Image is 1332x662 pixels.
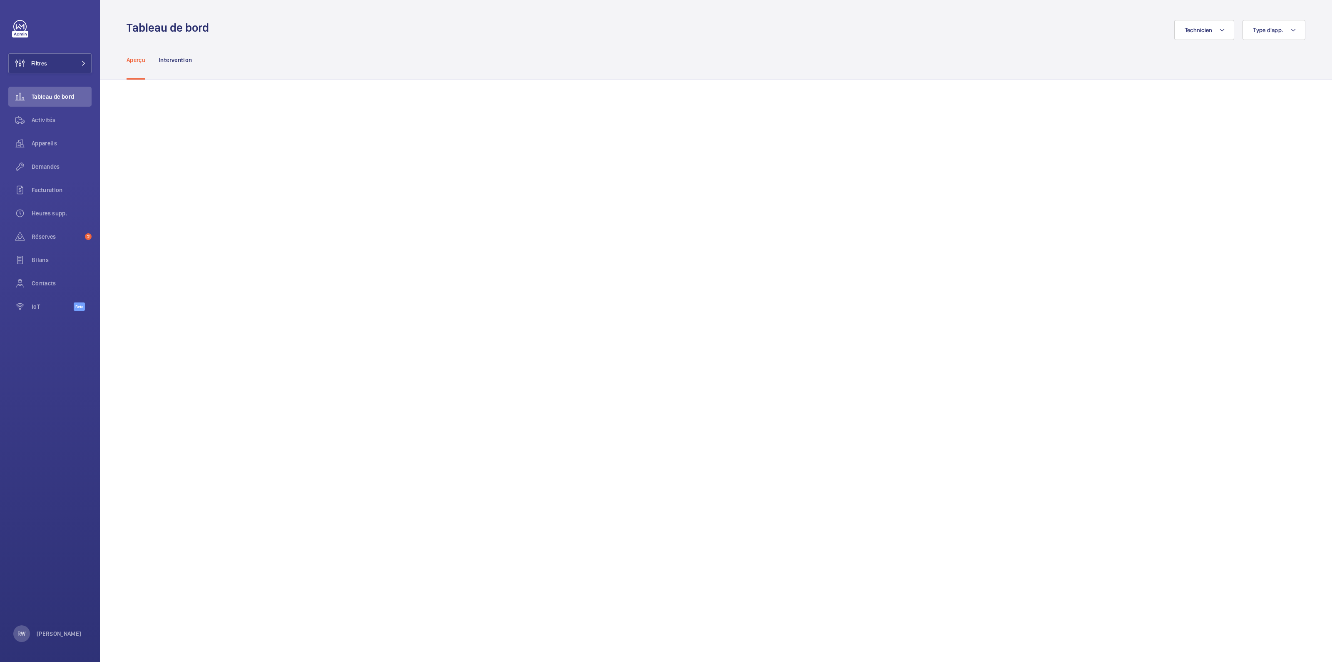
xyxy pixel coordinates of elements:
[127,56,145,64] p: Aperçu
[17,630,25,638] p: RW
[127,20,214,35] h1: Tableau de bord
[32,139,92,147] span: Appareils
[1253,27,1283,33] span: Type d'app.
[37,630,82,638] p: [PERSON_NAME]
[159,56,192,64] p: Intervention
[32,279,92,287] span: Contacts
[1174,20,1235,40] button: Technicien
[32,116,92,124] span: Activités
[32,256,92,264] span: Bilans
[32,302,74,311] span: IoT
[8,53,92,73] button: Filtres
[32,162,92,171] span: Demandes
[32,232,82,241] span: Réserves
[32,92,92,101] span: Tableau de bord
[31,59,47,67] span: Filtres
[1243,20,1305,40] button: Type d'app.
[32,186,92,194] span: Facturation
[74,302,85,311] span: Beta
[85,233,92,240] span: 2
[32,209,92,217] span: Heures supp.
[1185,27,1213,33] span: Technicien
